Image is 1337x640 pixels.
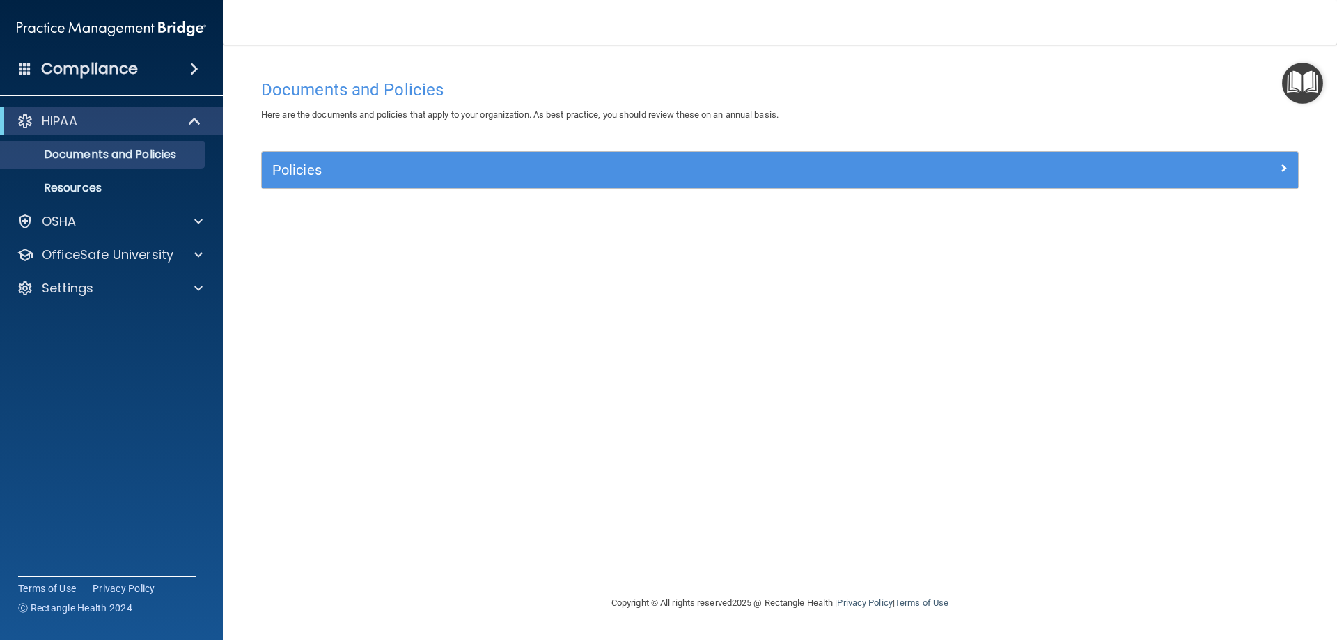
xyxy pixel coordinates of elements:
span: Ⓒ Rectangle Health 2024 [18,601,132,615]
div: Copyright © All rights reserved 2025 @ Rectangle Health | | [526,581,1034,625]
img: PMB logo [17,15,206,42]
a: OfficeSafe University [17,247,203,263]
a: Policies [272,159,1288,181]
a: Privacy Policy [93,582,155,595]
a: Settings [17,280,203,297]
button: Open Resource Center [1282,63,1323,104]
a: Privacy Policy [837,598,892,608]
p: HIPAA [42,113,77,130]
a: OSHA [17,213,203,230]
a: Terms of Use [895,598,948,608]
h4: Documents and Policies [261,81,1299,99]
h5: Policies [272,162,1029,178]
p: Settings [42,280,93,297]
p: OfficeSafe University [42,247,173,263]
p: Resources [9,181,199,195]
span: Here are the documents and policies that apply to your organization. As best practice, you should... [261,109,779,120]
h4: Compliance [41,59,138,79]
p: OSHA [42,213,77,230]
a: Terms of Use [18,582,76,595]
a: HIPAA [17,113,202,130]
p: Documents and Policies [9,148,199,162]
